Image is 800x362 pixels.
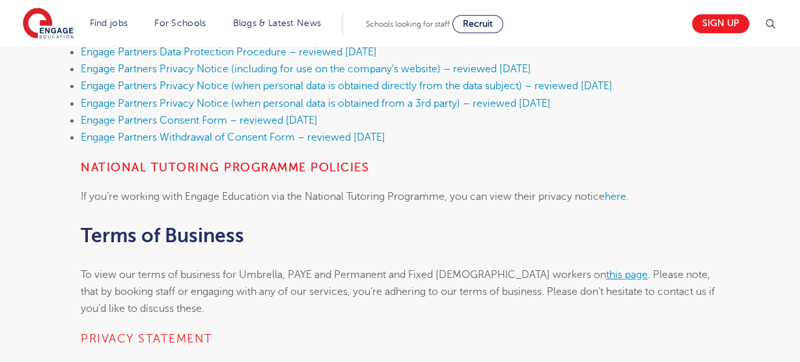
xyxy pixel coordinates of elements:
h2: Terms of Business [81,225,719,247]
b: National Tutoring Programme Policies [81,161,369,174]
a: this page [606,269,648,281]
a: Sign up [692,14,749,33]
p: If you’re working with Engage Education via the National Tutoring Programme, you can view their p... [81,188,719,205]
span: To view our terms of business for Umbrella, PAYE and Permanent and Fixed [DEMOGRAPHIC_DATA] worke... [81,269,606,281]
a: Find jobs [90,18,128,28]
a: Engage Partners Privacy Notice (including for use on the company’s website) – reviewed [DATE] [81,63,531,75]
h4: PRIVACY StATEMENT [81,331,719,346]
a: Engage Partners Data Protection Procedure – reviewed [DATE] [81,46,377,58]
a: Recruit [452,15,503,33]
a: For Schools [154,18,206,28]
a: Engage Partners Privacy Notice (when personal data is obtained from a 3rd party) – reviewed [DATE] [81,98,551,109]
span: . Please note, that by booking staff or engaging with any of our services, you’re adhering to our... [81,269,715,315]
img: Engage Education [23,8,74,40]
span: Schools looking for staff [366,20,450,29]
span: Recruit [463,19,493,29]
a: here [605,191,626,202]
a: Engage Partners Consent Form – reviewed [DATE] [81,115,318,126]
a: Engage Partners Privacy Notice (when personal data is obtained directly from the data subject) – ... [81,80,613,92]
a: Engage Partners Withdrawal of Consent Form – reviewed [DATE] [81,132,385,143]
a: Blogs & Latest News [233,18,322,28]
